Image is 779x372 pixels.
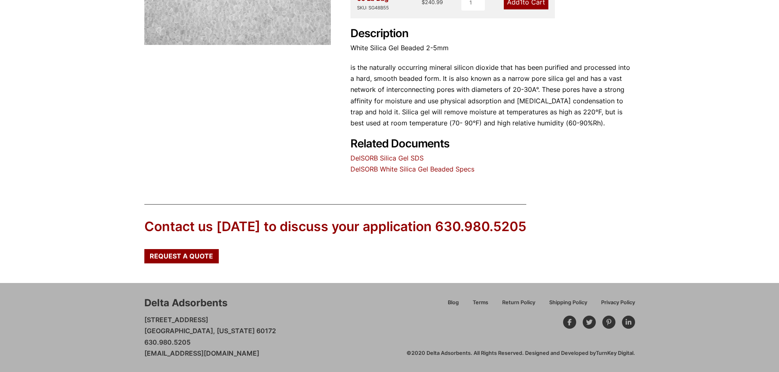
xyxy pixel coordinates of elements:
a: DelSORB White Silica Gel Beaded Specs [350,165,474,173]
span: Privacy Policy [601,300,635,305]
div: Contact us [DATE] to discuss your application 630.980.5205 [144,218,526,236]
span: Terms [473,300,488,305]
p: White Silica Gel Beaded 2-5mm [350,42,635,53]
div: Delta Adsorbents [144,296,227,310]
a: Shipping Policy [542,298,594,312]
a: Blog [441,298,466,312]
span: Request a Quote [150,253,213,259]
a: Terms [466,298,495,312]
p: [STREET_ADDRESS] [GEOGRAPHIC_DATA], [US_STATE] 60172 630.980.5205 [144,314,276,359]
a: DelSORB Silica Gel SDS [350,154,424,162]
span: Shipping Policy [549,300,587,305]
a: [EMAIL_ADDRESS][DOMAIN_NAME] [144,349,259,357]
div: ©2020 Delta Adsorbents. All Rights Reserved. Designed and Developed by . [406,350,635,357]
a: Request a Quote [144,249,219,263]
span: Return Policy [502,300,535,305]
h2: Description [350,27,635,40]
div: SKU: SG48B55 [357,4,389,12]
span: Blog [448,300,459,305]
a: Return Policy [495,298,542,312]
a: Privacy Policy [594,298,635,312]
p: is the naturally occurring mineral silicon dioxide that has been purified and processed into a ha... [350,62,635,129]
a: TurnKey Digital [596,350,633,356]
